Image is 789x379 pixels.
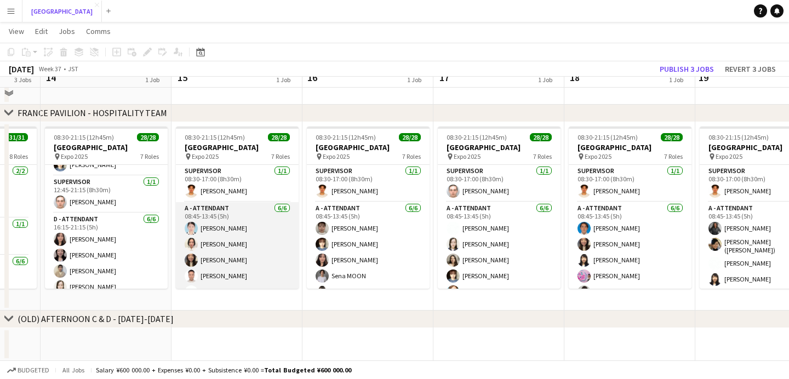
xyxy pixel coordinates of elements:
[268,133,290,141] span: 28/28
[305,71,319,84] span: 16
[60,366,87,374] span: All jobs
[585,152,611,160] span: Expo 2025
[307,202,430,322] app-card-role: A - ATTENDANT6/608:45-13:45 (5h)[PERSON_NAME][PERSON_NAME][PERSON_NAME]Sena MOON[PERSON_NAME]
[45,127,168,289] app-job-card: 08:30-21:15 (12h45m)28/28[GEOGRAPHIC_DATA] Expo 20257 Roles[PERSON_NAME][PERSON_NAME][PERSON_NAME...
[9,26,24,36] span: View
[402,152,421,160] span: 7 Roles
[264,366,351,374] span: Total Budgeted ¥600 000.00
[569,202,691,319] app-card-role: A - ATTENDANT6/608:45-13:45 (5h)[PERSON_NAME][PERSON_NAME][PERSON_NAME][PERSON_NAME]Kosei INOKUMA
[36,65,64,73] span: Week 37
[538,76,559,84] div: 1 Job
[176,165,299,202] app-card-role: SUPERVISOR1/108:30-17:00 (8h30m)[PERSON_NAME]
[185,133,245,141] span: 08:30-21:15 (12h45m)
[45,176,168,213] app-card-role: SUPERVISOR1/112:45-21:15 (8h30m)[PERSON_NAME]
[176,142,299,152] h3: [GEOGRAPHIC_DATA]
[438,165,561,202] app-card-role: SUPERVISOR1/108:30-17:00 (8h30m)[PERSON_NAME]
[569,127,691,289] app-job-card: 08:30-21:15 (12h45m)28/28[GEOGRAPHIC_DATA] Expo 20257 RolesSUPERVISOR1/108:30-17:00 (8h30m)[PERSO...
[5,364,51,376] button: Budgeted
[454,152,481,160] span: Expo 2025
[533,152,552,160] span: 7 Roles
[399,133,421,141] span: 28/28
[438,127,561,289] app-job-card: 08:30-21:15 (12h45m)28/28[GEOGRAPHIC_DATA] Expo 20257 RolesSUPERVISOR1/108:30-17:00 (8h30m)[PERSO...
[45,142,168,152] h3: [GEOGRAPHIC_DATA]
[61,152,88,160] span: Expo 2025
[54,133,114,141] span: 08:30-21:15 (12h45m)
[59,26,75,36] span: Jobs
[31,24,52,38] a: Edit
[192,152,219,160] span: Expo 2025
[316,133,376,141] span: 08:30-21:15 (12h45m)
[664,152,683,160] span: 7 Roles
[569,165,691,202] app-card-role: SUPERVISOR1/108:30-17:00 (8h30m)[PERSON_NAME]
[14,76,35,84] div: 3 Jobs
[43,71,58,84] span: 14
[9,152,28,160] span: 8 Roles
[137,133,159,141] span: 28/28
[655,62,718,76] button: Publish 3 jobs
[661,133,683,141] span: 28/28
[176,127,299,289] app-job-card: 08:30-21:15 (12h45m)28/28[GEOGRAPHIC_DATA] Expo 20257 RolesSUPERVISOR1/108:30-17:00 (8h30m)[PERSO...
[35,26,48,36] span: Edit
[68,65,78,73] div: JST
[569,142,691,152] h3: [GEOGRAPHIC_DATA]
[9,64,34,74] div: [DATE]
[438,142,561,152] h3: [GEOGRAPHIC_DATA]
[307,142,430,152] h3: [GEOGRAPHIC_DATA]
[708,133,769,141] span: 08:30-21:15 (12h45m)
[140,152,159,160] span: 7 Roles
[578,133,638,141] span: 08:30-21:15 (12h45m)
[45,213,168,330] app-card-role: D - ATTENDANT6/616:15-21:15 (5h)[PERSON_NAME][PERSON_NAME][PERSON_NAME][PERSON_NAME]
[176,202,299,319] app-card-role: A - ATTENDANT6/608:45-13:45 (5h)[PERSON_NAME][PERSON_NAME][PERSON_NAME][PERSON_NAME][PERSON_NAME]
[698,71,708,84] span: 19
[721,62,780,76] button: Revert 3 jobs
[22,1,102,22] button: [GEOGRAPHIC_DATA]
[307,127,430,289] app-job-card: 08:30-21:15 (12h45m)28/28[GEOGRAPHIC_DATA] Expo 20257 RolesSUPERVISOR1/108:30-17:00 (8h30m)[PERSO...
[276,76,297,84] div: 1 Job
[96,366,351,374] div: Salary ¥600 000.00 + Expenses ¥0.00 + Subsistence ¥0.00 =
[145,76,166,84] div: 1 Job
[174,71,190,84] span: 15
[6,133,28,141] span: 31/31
[18,313,174,324] div: (OLD) AFTERNOON C & D - [DATE]-[DATE]
[530,133,552,141] span: 28/28
[18,366,49,374] span: Budgeted
[438,202,561,319] app-card-role: A - ATTENDANT6/608:45-13:45 (5h)[PERSON_NAME][PERSON_NAME][PERSON_NAME][PERSON_NAME][PERSON_NAME]
[669,76,690,84] div: 1 Job
[18,107,167,118] div: FRANCE PAVILION - HOSPITALITY TEAM
[86,26,111,36] span: Comms
[436,71,452,84] span: 17
[82,24,115,38] a: Comms
[447,133,507,141] span: 08:30-21:15 (12h45m)
[567,71,582,84] span: 18
[4,24,28,38] a: View
[407,76,428,84] div: 1 Job
[307,165,430,202] app-card-role: SUPERVISOR1/108:30-17:00 (8h30m)[PERSON_NAME]
[323,152,350,160] span: Expo 2025
[716,152,742,160] span: Expo 2025
[271,152,290,160] span: 7 Roles
[54,24,79,38] a: Jobs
